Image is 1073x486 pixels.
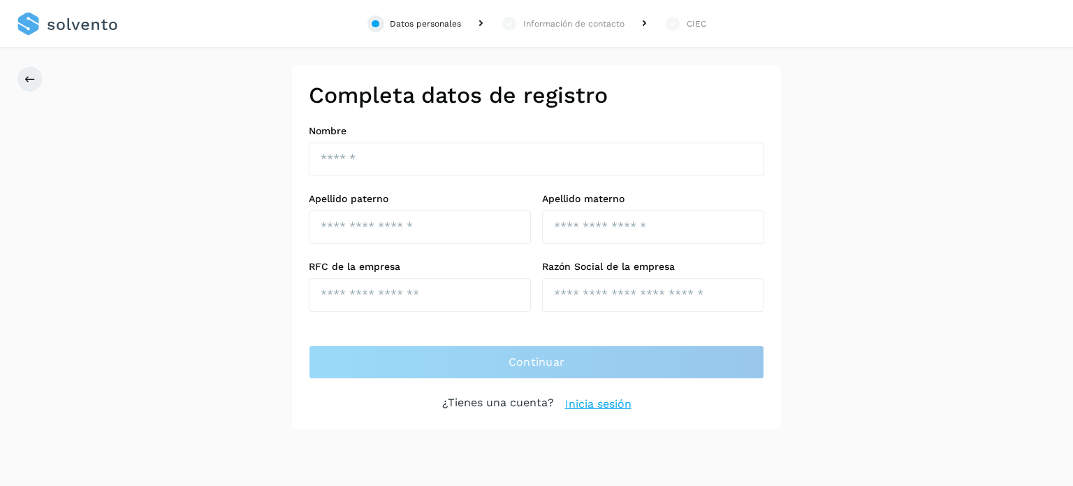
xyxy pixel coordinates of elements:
[309,193,531,205] label: Apellido paterno
[542,261,764,273] label: Razón Social de la empresa
[523,17,625,30] div: Información de contacto
[309,82,764,108] h2: Completa datos de registro
[509,355,565,370] span: Continuar
[687,17,706,30] div: CIEC
[390,17,461,30] div: Datos personales
[565,396,632,413] a: Inicia sesión
[542,193,764,205] label: Apellido materno
[442,396,554,413] p: ¿Tienes una cuenta?
[309,125,764,137] label: Nombre
[309,261,531,273] label: RFC de la empresa
[309,345,764,379] button: Continuar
